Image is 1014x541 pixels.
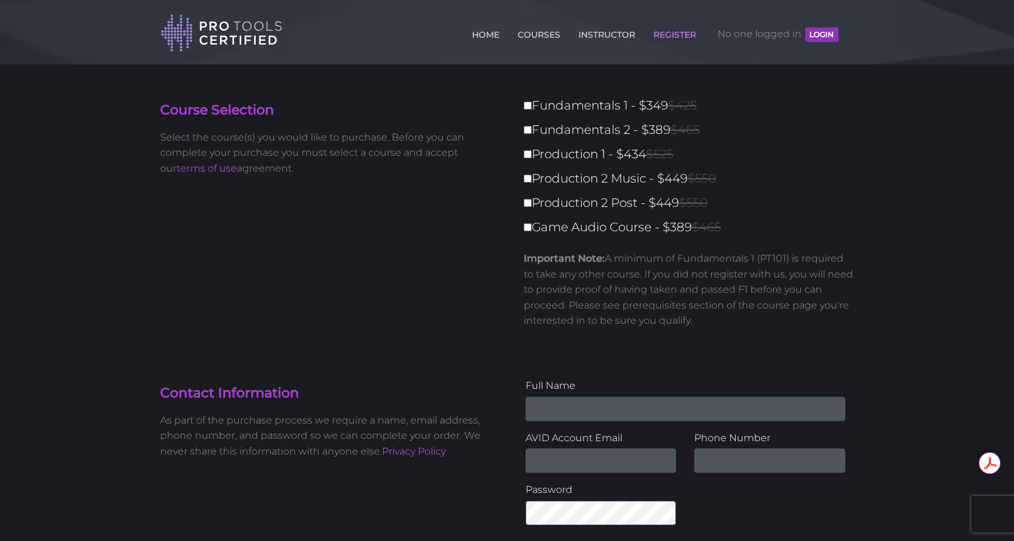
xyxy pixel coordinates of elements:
span: $425 [668,98,697,113]
a: COURSES [515,23,563,42]
input: Production 2 Music - $449$550 [524,175,532,183]
h4: Course Selection [160,101,498,120]
input: Production 1 - $434$525 [524,150,532,158]
label: Production 1 - $434 [524,144,862,165]
a: Privacy Policy [382,445,446,457]
label: Fundamentals 1 - $349 [524,95,862,116]
a: REGISTER [650,23,699,42]
label: Fundamentals 2 - $389 [524,119,862,141]
span: $525 [646,147,674,161]
span: $550 [688,171,716,186]
input: Game Audio Course - $389$465 [524,223,532,231]
label: Full Name [526,378,845,394]
a: INSTRUCTOR [576,23,638,42]
button: LOGIN [805,27,838,42]
input: Fundamentals 1 - $349$425 [524,102,532,110]
p: A minimum of Fundamentals 1 (PT101) is required to take any other course. If you did not register... [524,251,854,329]
span: $465 [692,220,721,234]
label: Production 2 Post - $449 [524,192,862,214]
span: No one logged in [717,16,838,52]
input: Fundamentals 2 - $389$465 [524,126,532,134]
label: Phone Number [694,430,845,446]
label: Production 2 Music - $449 [524,168,862,189]
span: $550 [679,195,708,210]
p: As part of the purchase process we require a name, email address, phone number, and password so w... [160,413,498,459]
a: terms of use [177,162,237,174]
h4: Contact Information [160,384,498,403]
label: AVID Account Email [526,430,677,446]
a: HOME [469,23,502,42]
label: Game Audio Course - $389 [524,217,862,238]
input: Production 2 Post - $449$550 [524,199,532,207]
img: Pro Tools Certified Logo [161,13,283,53]
p: Select the course(s) you would like to purchase. Before you can complete your purchase you must s... [160,130,498,176]
label: Password [526,482,677,498]
strong: Important Note: [524,253,605,264]
span: $465 [671,122,700,137]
